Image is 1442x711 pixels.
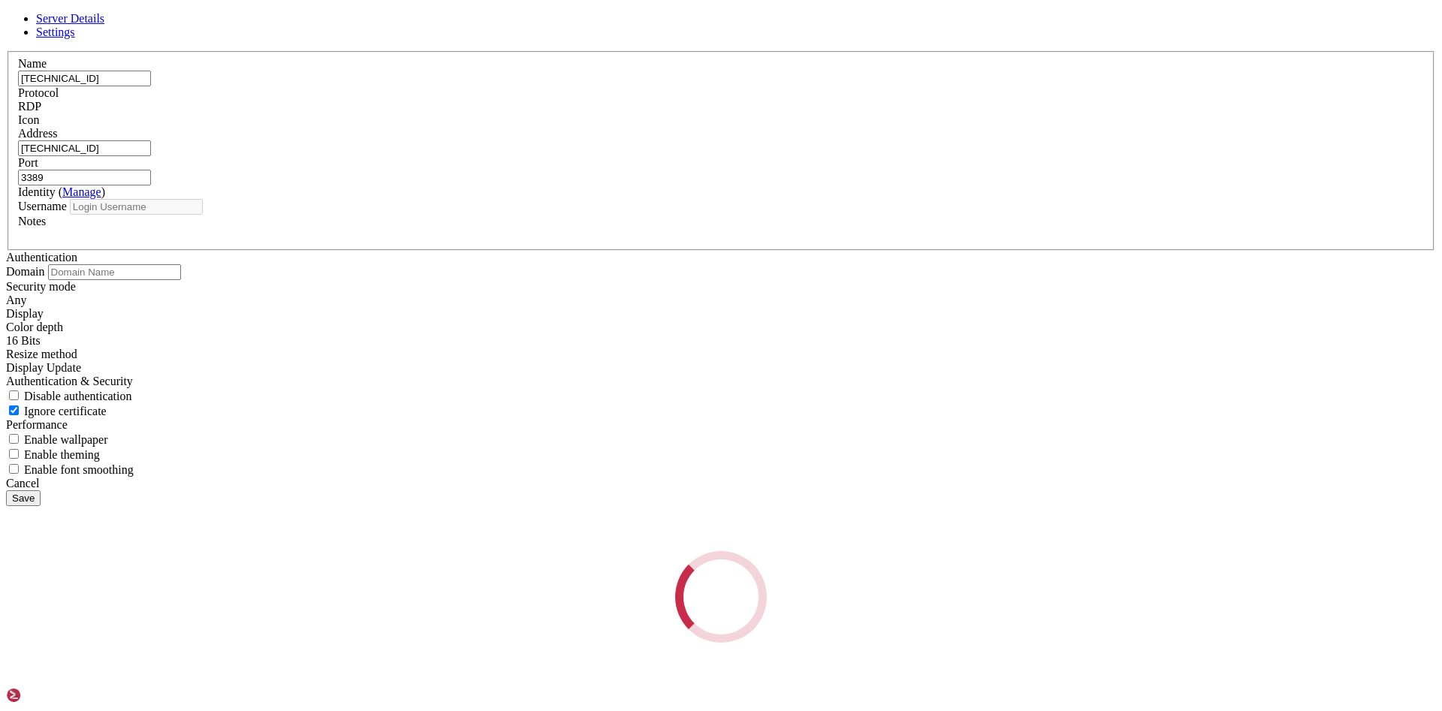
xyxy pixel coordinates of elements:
div: Display Update [6,361,1436,375]
label: Port [18,156,38,169]
label: Domain [6,265,45,278]
label: Performance [6,418,68,431]
a: Server Details [36,12,104,25]
input: Server Name [18,71,151,86]
span: Ignore certificate [24,405,107,417]
label: Icon [18,113,39,126]
label: If set to true, the certificate returned by the server will be ignored, even if that certificate ... [6,405,107,417]
label: If set to true, enables rendering of the desktop wallpaper. By default, wallpaper will be disable... [6,433,108,446]
span: Enable wallpaper [24,433,108,446]
input: Host Name or IP [18,140,151,156]
label: The color depth to request, in bits-per-pixel. [6,321,63,333]
input: Disable authentication [9,390,19,400]
div: Cancel [6,477,1436,490]
input: Enable theming [9,449,19,459]
div: Any [6,294,1436,307]
label: Authentication [6,251,77,264]
span: RDP [18,100,41,113]
img: Shellngn [6,688,92,703]
span: Disable authentication [24,390,132,402]
label: Username [18,200,67,212]
label: Protocol [18,86,59,99]
span: 16 Bits [6,334,41,347]
span: Enable font smoothing [24,463,134,476]
button: Save [6,490,41,506]
label: Address [18,127,57,140]
label: Name [18,57,47,70]
label: If set to true, text will be rendered with smooth edges. Text over RDP is rendered with rough edg... [6,463,134,476]
input: Domain Name [48,264,181,280]
label: Display Update channel added with RDP 8.1 to signal the server when the client display size has c... [6,348,77,360]
div: 16 Bits [6,334,1436,348]
span: Any [6,294,27,306]
a: Settings [36,26,75,38]
span: Display Update [6,361,81,374]
label: If set to true, enables use of theming of windows and controls. [6,448,100,461]
span: Enable theming [24,448,100,461]
a: Manage [62,185,101,198]
input: Enable font smoothing [9,464,19,474]
input: Port Number [18,170,151,185]
label: Security mode [6,280,76,293]
label: If set to true, authentication will be disabled. Note that this refers to authentication that tak... [6,390,132,402]
label: Authentication & Security [6,375,133,387]
span: ( ) [59,185,105,198]
input: Ignore certificate [9,405,19,415]
label: Notes [18,215,46,227]
input: Enable wallpaper [9,434,19,444]
div: Loading... [671,547,771,646]
input: Login Username [70,199,203,215]
div: RDP [18,100,1424,113]
label: Display [6,307,44,320]
label: Identity [18,185,105,198]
